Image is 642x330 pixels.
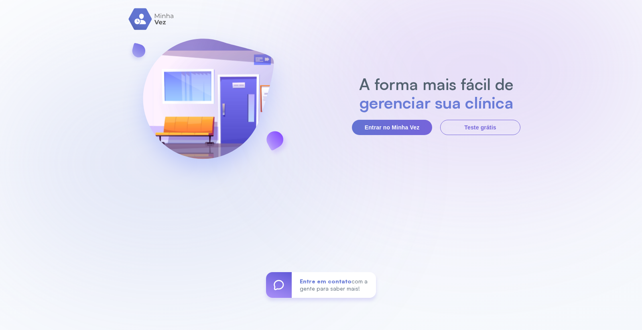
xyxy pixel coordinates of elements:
[300,278,351,285] span: Entre em contato
[352,120,432,135] button: Entrar no Minha Vez
[122,17,295,192] img: banner-login.svg
[292,272,376,298] div: com a gente para saber mais!
[266,272,376,298] a: Entre em contatocom a gente para saber mais!
[355,93,518,112] h2: gerenciar sua clínica
[440,120,520,135] button: Teste grátis
[355,75,518,93] h2: A forma mais fácil de
[128,8,175,30] img: logo.svg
